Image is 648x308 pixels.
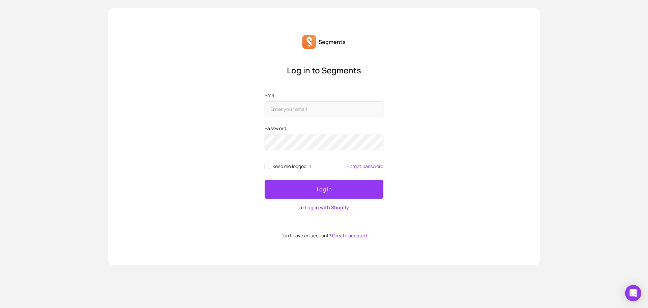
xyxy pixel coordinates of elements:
p: Log in to Segments [265,65,383,76]
a: Create account [332,232,368,239]
a: Forgot password [347,164,383,169]
p: Don't have an account? [265,233,383,238]
label: Password [265,125,383,132]
label: Email [265,92,383,99]
p: Segments [319,38,346,46]
span: keep me logged in [273,164,311,169]
p: or [265,204,383,211]
input: Password [265,135,383,150]
p: Log in [317,185,332,193]
div: Open Intercom Messenger [625,285,641,301]
input: remember me [265,164,270,169]
button: Log in [265,180,383,199]
a: Log in with Shopify [305,204,349,211]
input: Email [265,101,383,117]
